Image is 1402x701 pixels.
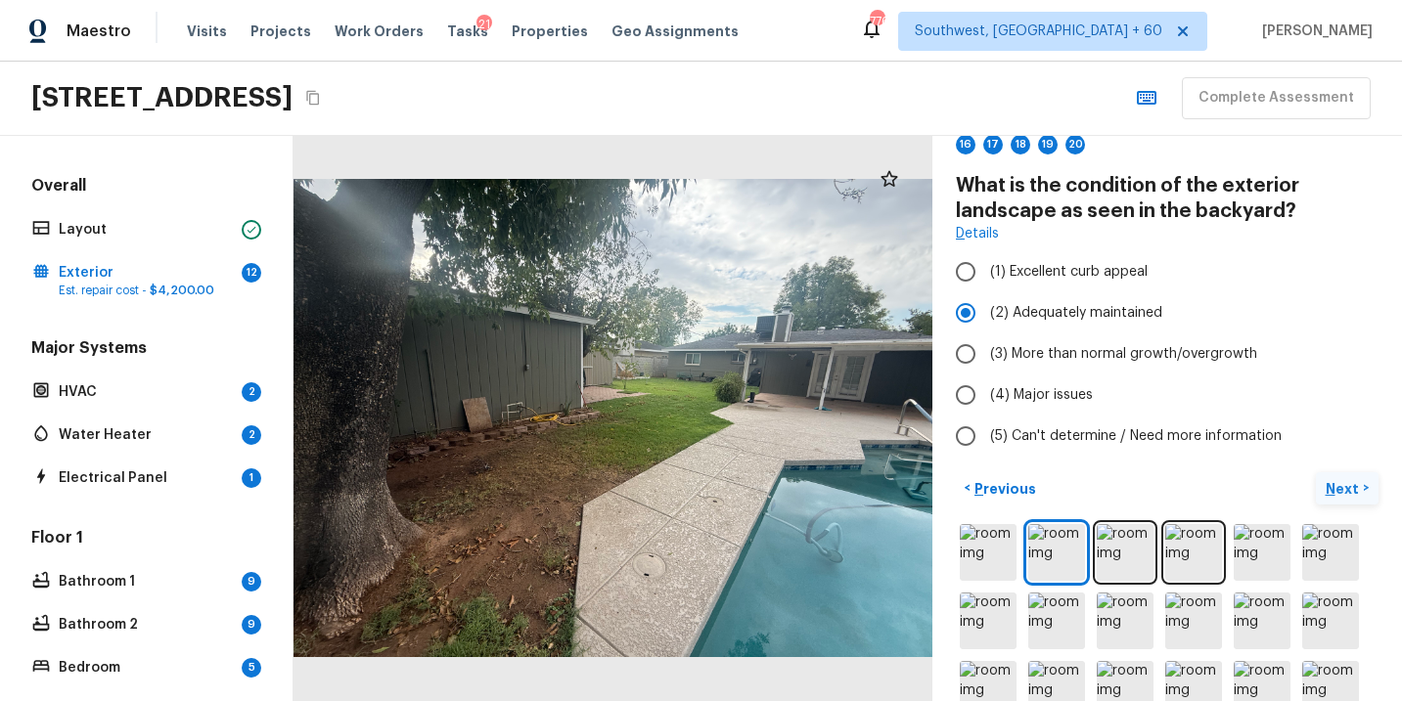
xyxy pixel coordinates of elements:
span: Tasks [447,24,488,38]
div: 2 [242,382,261,402]
div: 5 [242,658,261,678]
button: Next> [1316,472,1379,504]
span: Maestro [67,22,131,41]
p: Next [1326,479,1363,499]
p: Exterior [59,263,234,283]
div: 2 [242,425,261,445]
img: room img [1028,592,1085,649]
p: HVAC [59,382,234,402]
div: 21 [476,15,492,34]
a: Details [956,224,999,243]
span: Geo Assignments [611,22,739,41]
h2: [STREET_ADDRESS] [31,80,293,115]
span: Properties [512,22,588,41]
img: room img [1165,592,1222,649]
img: room img [960,524,1017,581]
div: 1 [242,468,261,488]
span: (4) Major issues [990,385,1093,405]
span: [PERSON_NAME] [1254,22,1373,41]
h4: What is the condition of the exterior landscape as seen in the backyard? [956,173,1379,224]
span: $4,200.00 [150,285,214,296]
img: room img [1028,524,1085,581]
div: 9 [242,572,261,591]
div: 18 [1011,135,1030,154]
div: 16 [956,135,975,154]
img: room img [1165,524,1222,581]
p: Previous [971,479,1036,499]
button: <Previous [956,472,1044,504]
img: room img [1302,592,1359,649]
span: Southwest, [GEOGRAPHIC_DATA] + 60 [915,22,1162,41]
p: Electrical Panel [59,468,234,488]
span: Work Orders [335,22,424,41]
div: 19 [1038,135,1058,154]
span: (1) Excellent curb appeal [990,262,1148,282]
p: Bathroom 2 [59,615,234,635]
button: Copy Address [300,85,326,110]
p: Water Heater [59,425,234,445]
span: (3) More than normal growth/overgrowth [990,344,1257,364]
img: room img [960,592,1017,649]
div: 776 [870,12,883,31]
img: room img [1097,524,1153,581]
img: room img [1234,592,1290,649]
img: room img [1097,592,1153,649]
p: Layout [59,220,234,240]
div: 20 [1065,135,1085,154]
span: (5) Can't determine / Need more information [990,426,1282,446]
p: Bedroom [59,658,234,678]
div: 9 [242,615,261,635]
img: room img [1302,524,1359,581]
p: Est. repair cost - [59,283,234,298]
span: Visits [187,22,227,41]
img: room img [1234,524,1290,581]
h5: Major Systems [27,337,265,363]
div: 12 [242,263,261,283]
h5: Floor 1 [27,527,265,552]
span: Projects [250,22,311,41]
span: (2) Adequately maintained [990,303,1162,323]
h5: Overall [27,175,265,200]
div: 17 [983,135,1003,154]
p: Bathroom 1 [59,572,234,591]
